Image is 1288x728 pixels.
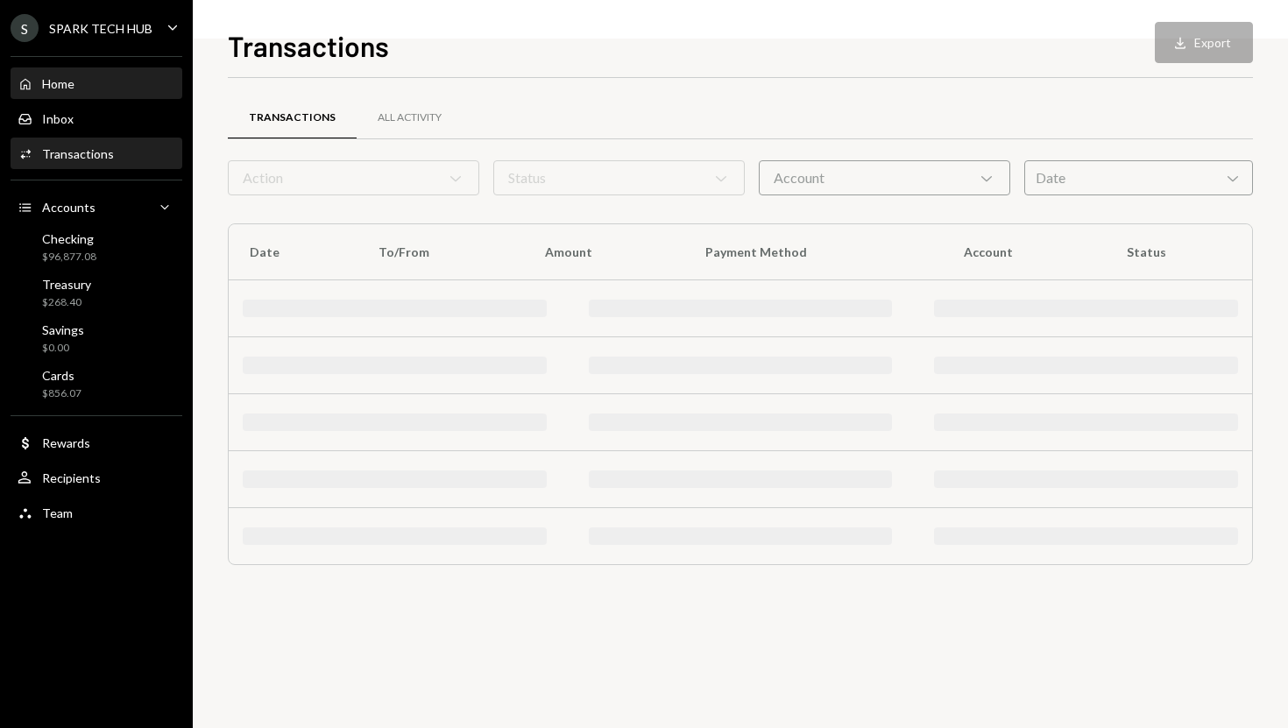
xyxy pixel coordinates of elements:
h1: Transactions [228,28,389,63]
div: Account [759,160,1010,195]
div: Cards [42,368,81,383]
div: $0.00 [42,341,84,356]
div: Transactions [42,146,114,161]
a: All Activity [357,95,463,140]
th: Account [943,224,1107,280]
div: Rewards [42,435,90,450]
a: Recipients [11,462,182,493]
div: Date [1024,160,1253,195]
div: Team [42,505,73,520]
th: Status [1106,224,1252,280]
a: Cards$856.07 [11,363,182,405]
th: Amount [524,224,684,280]
a: Transactions [228,95,357,140]
div: Inbox [42,111,74,126]
div: $268.40 [42,295,91,310]
a: Team [11,497,182,528]
div: Checking [42,231,96,246]
div: Home [42,76,74,91]
a: Treasury$268.40 [11,272,182,314]
div: $96,877.08 [42,250,96,265]
a: Accounts [11,191,182,223]
a: Checking$96,877.08 [11,226,182,268]
div: SPARK TECH HUB [49,21,152,36]
div: S [11,14,39,42]
div: Transactions [249,110,336,125]
div: Accounts [42,200,96,215]
div: Recipients [42,470,101,485]
a: Savings$0.00 [11,317,182,359]
a: Transactions [11,138,182,169]
th: Date [229,224,357,280]
div: $856.07 [42,386,81,401]
th: Payment Method [684,224,942,280]
a: Home [11,67,182,99]
a: Rewards [11,427,182,458]
div: Treasury [42,277,91,292]
div: All Activity [378,110,442,125]
th: To/From [357,224,524,280]
a: Inbox [11,102,182,134]
div: Savings [42,322,84,337]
